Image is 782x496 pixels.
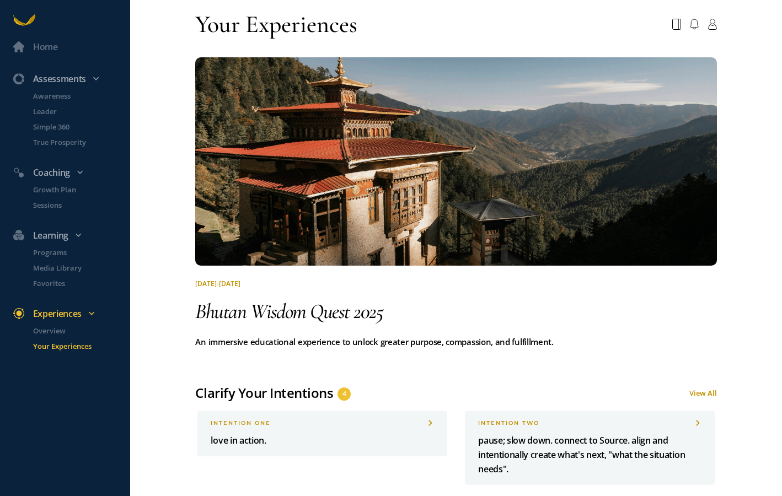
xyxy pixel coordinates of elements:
a: Overview [20,325,130,336]
div: Assessments [7,72,135,86]
span: Bhutan Wisdom Quest 2025 [195,299,383,324]
p: Favorites [33,278,128,289]
p: Leader [33,106,128,117]
p: love in action. [211,433,434,448]
a: Programs [20,247,130,258]
span: [DATE]-[DATE] [195,279,240,288]
p: True Prosperity [33,137,128,148]
p: Sessions [33,200,128,211]
p: Media Library [33,262,128,273]
div: Clarify Your Intentions [195,384,333,402]
div: Coaching [7,165,135,180]
a: Leader [20,106,130,117]
p: Overview [33,325,128,336]
a: Growth Plan [20,184,130,195]
div: Home [33,40,58,54]
a: Your Experiences [20,341,130,352]
a: Simple 360 [20,121,130,132]
p: Your Experiences [33,341,128,352]
p: pause; slow down. connect to Source. align and intentionally create what's next, "what the situat... [478,433,701,476]
p: Simple 360 [33,121,128,132]
p: Awareness [33,90,128,101]
img: quest-1756384435790.jpg [195,57,716,266]
div: INTENTION two [478,419,701,427]
a: Sessions [20,200,130,211]
span: 4 [342,389,346,400]
p: Programs [33,247,128,258]
a: INTENTION onelove in action. [197,411,447,456]
a: Favorites [20,278,130,289]
a: True Prosperity [20,137,130,148]
div: Experiences [7,306,135,321]
div: Learning [7,228,135,242]
a: Awareness [20,90,130,101]
pre: An immersive educational experience to unlock greater purpose, compassion, and fulfillment. [195,335,716,349]
p: Growth Plan [33,184,128,195]
div: Your Experiences [195,9,357,40]
a: INTENTION twopause; slow down. connect to Source. align and intentionally create what's next, "wh... [465,411,715,485]
div: INTENTION one [211,419,434,427]
a: Media Library [20,262,130,273]
a: View All [689,388,717,398]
